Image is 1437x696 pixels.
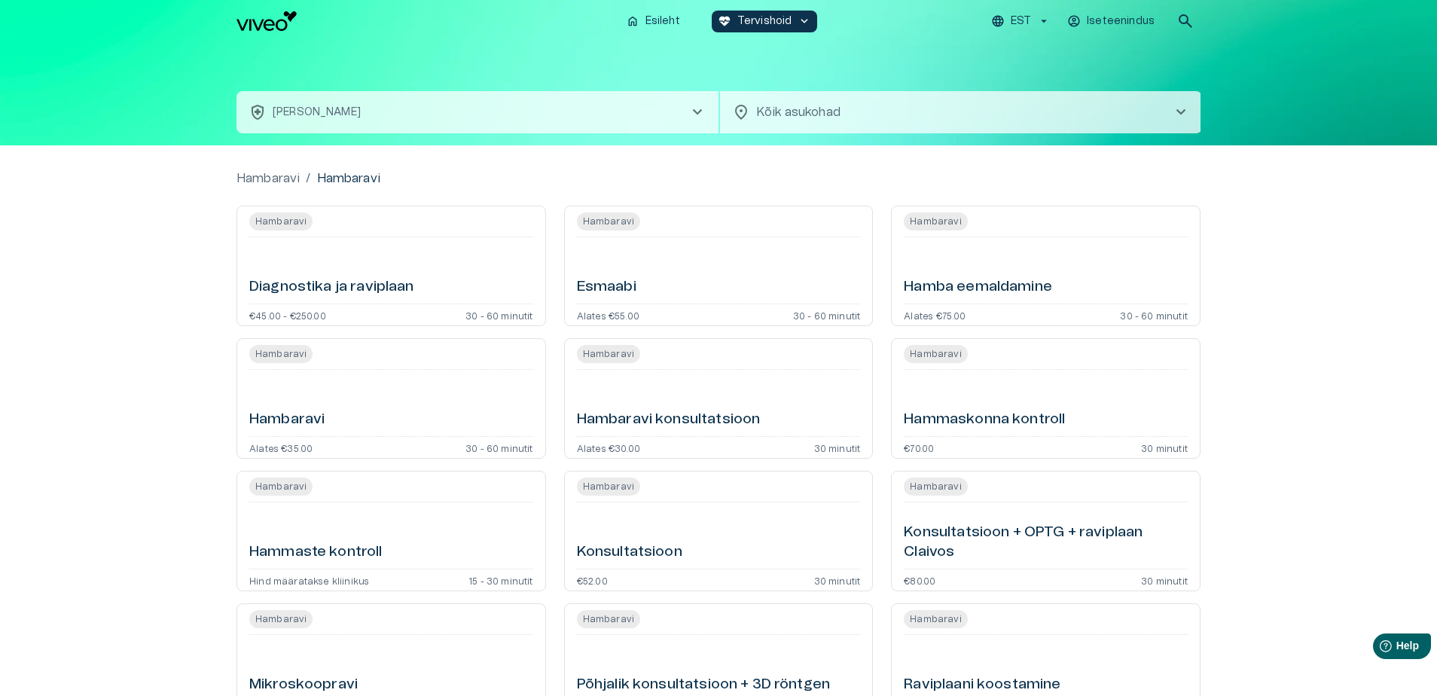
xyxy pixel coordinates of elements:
[577,480,640,493] span: Hambaravi
[249,215,313,228] span: Hambaravi
[564,471,874,591] a: Open service booking details
[306,169,310,188] p: /
[236,206,546,326] a: Open service booking details
[577,575,608,585] p: €52.00
[577,675,830,695] h6: Põhjalik konsultatsioon + 3D röntgen
[798,14,811,28] span: keyboard_arrow_down
[249,443,313,452] p: Alates €35.00
[236,91,718,133] button: health_and_safety[PERSON_NAME]chevron_right
[904,443,934,452] p: €70.00
[577,443,640,452] p: Alates €30.00
[249,410,325,430] h6: Hambaravi
[564,338,874,459] a: Open service booking details
[904,277,1052,298] h6: Hamba eemaldamine
[756,103,1148,121] p: Kõik asukohad
[904,215,967,228] span: Hambaravi
[249,277,414,298] h6: Diagnostika ja raviplaan
[1141,443,1188,452] p: 30 minutit
[1320,627,1437,670] iframe: Help widget launcher
[317,169,380,188] p: Hambaravi
[249,103,267,121] span: health_and_safety
[688,103,706,121] span: chevron_right
[468,575,533,585] p: 15 - 30 minutit
[626,14,639,28] span: home
[236,169,300,188] a: Hambaravi
[793,310,861,319] p: 30 - 60 minutit
[989,11,1053,32] button: EST
[577,410,761,430] h6: Hambaravi konsultatsioon
[904,410,1065,430] h6: Hammaskonna kontroll
[620,11,688,32] button: homeEsileht
[1176,12,1194,30] span: search
[718,14,731,28] span: ecg_heart
[904,575,935,585] p: €80.00
[891,338,1201,459] a: Open service booking details
[891,471,1201,591] a: Open service booking details
[904,480,967,493] span: Hambaravi
[904,523,1188,563] h6: Konsultatsioon + OPTG + raviplaan Claivos
[577,542,682,563] h6: Konsultatsioon
[236,471,546,591] a: Open service booking details
[577,310,639,319] p: Alates €55.00
[249,612,313,626] span: Hambaravi
[1141,575,1188,585] p: 30 minutit
[249,310,326,319] p: €45.00 - €250.00
[249,575,369,585] p: Hind määratakse kliinikus
[577,277,636,298] h6: Esmaabi
[236,338,546,459] a: Open service booking details
[564,206,874,326] a: Open service booking details
[465,443,533,452] p: 30 - 60 minutit
[249,480,313,493] span: Hambaravi
[1170,6,1201,36] button: open search modal
[1087,14,1155,29] p: Iseteenindus
[577,347,640,361] span: Hambaravi
[1172,103,1190,121] span: chevron_right
[577,612,640,626] span: Hambaravi
[249,675,358,695] h6: Mikroskoopravi
[465,310,533,319] p: 30 - 60 minutit
[737,14,792,29] p: Tervishoid
[236,11,297,31] img: Viveo logo
[249,347,313,361] span: Hambaravi
[1065,11,1158,32] button: Iseteenindus
[732,103,750,121] span: location_on
[273,105,361,121] p: [PERSON_NAME]
[645,14,680,29] p: Esileht
[577,215,640,228] span: Hambaravi
[814,575,861,585] p: 30 minutit
[814,443,861,452] p: 30 minutit
[904,310,966,319] p: Alates €75.00
[891,206,1201,326] a: Open service booking details
[1120,310,1188,319] p: 30 - 60 minutit
[904,675,1060,695] h6: Raviplaani koostamine
[904,347,967,361] span: Hambaravi
[712,11,818,32] button: ecg_heartTervishoidkeyboard_arrow_down
[236,11,614,31] a: Navigate to homepage
[1011,14,1031,29] p: EST
[904,612,967,626] span: Hambaravi
[249,542,383,563] h6: Hammaste kontroll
